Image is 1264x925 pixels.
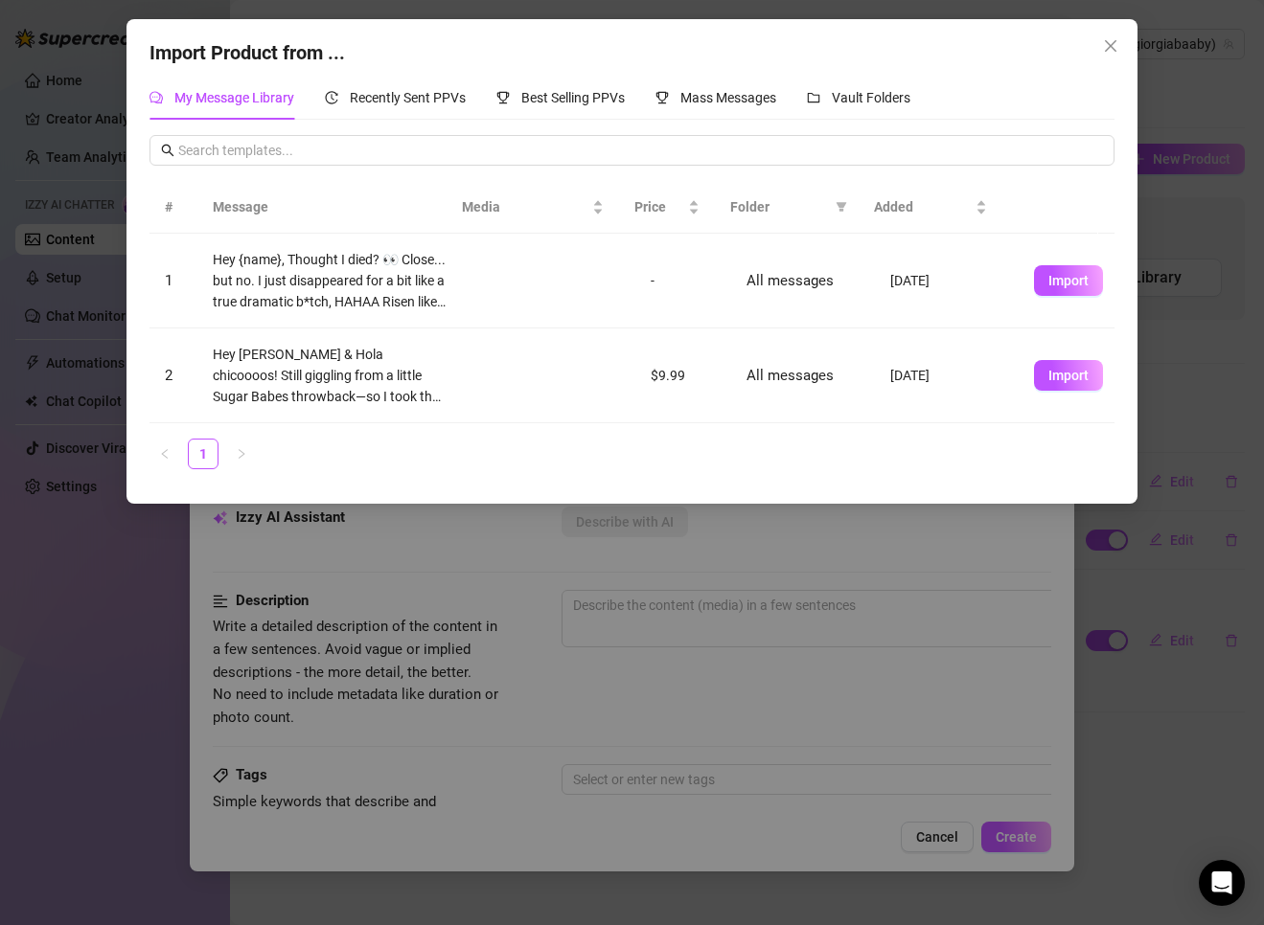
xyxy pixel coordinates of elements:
span: 1 [165,272,172,289]
span: Vault Folders [832,90,910,105]
th: Message [197,181,447,234]
li: Next Page [226,439,257,469]
span: Mass Messages [680,90,776,105]
td: [DATE] [875,328,1019,423]
li: Previous Page [149,439,180,469]
span: Added [874,196,972,217]
td: [DATE] [875,234,1019,328]
li: 1 [188,439,218,469]
span: Best Selling PPVs [521,90,625,105]
td: - [635,234,731,328]
span: Recently Sent PPVs [350,90,466,105]
th: Price [619,181,715,234]
button: Close [1095,31,1126,61]
span: filter [832,192,851,221]
span: Media [462,196,588,217]
span: 2 [165,367,172,384]
div: Open Intercom Messenger [1199,860,1245,906]
span: All messages [747,367,834,384]
input: Search templates... [178,140,1103,161]
span: trophy [655,91,669,104]
span: Close [1095,38,1126,54]
span: My Message Library [174,90,294,105]
th: Added [859,181,1002,234]
button: Import [1034,360,1103,391]
td: $9.99 [635,328,731,423]
a: 1 [189,440,218,468]
th: # [149,181,197,234]
th: Media [447,181,619,234]
button: Import [1034,265,1103,296]
button: right [226,439,257,469]
span: filter [836,201,847,213]
span: Import [1048,368,1089,383]
span: Import Product from ... [149,41,345,64]
span: search [161,144,174,157]
span: comment [149,91,163,104]
div: Hey [PERSON_NAME] & Hola chicoooos! Still giggling from a little Sugar Babes throwback—so I took ... [213,344,448,407]
span: trophy [496,91,510,104]
span: Folder [730,196,828,217]
span: folder [807,91,820,104]
span: history [325,91,338,104]
span: right [236,448,247,460]
span: Price [634,196,684,217]
span: left [159,448,171,460]
span: All messages [747,272,834,289]
div: Hey {name}, Thought I died? 👀 Close... but no. I just disappeared for a bit like a true dramatic ... [213,249,448,312]
button: left [149,439,180,469]
span: close [1103,38,1118,54]
span: Import [1048,273,1089,288]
